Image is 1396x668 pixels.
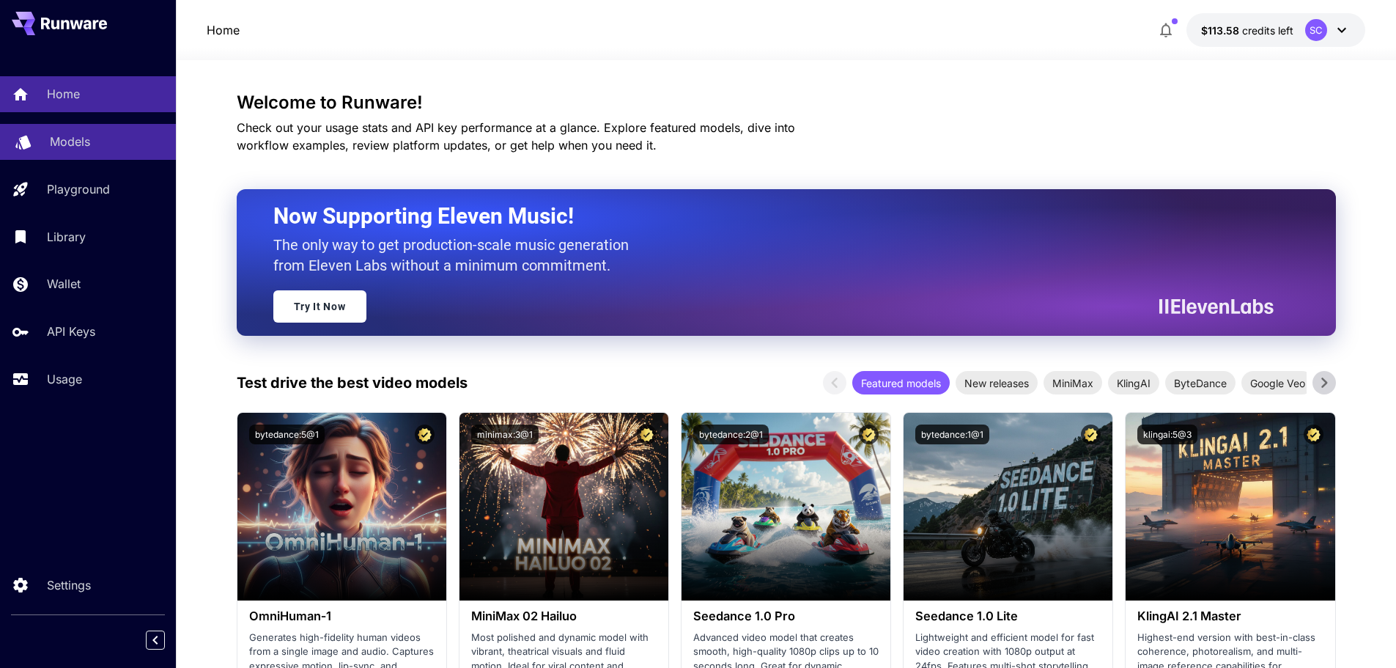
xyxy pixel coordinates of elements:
img: alt [904,413,1112,601]
h3: Seedance 1.0 Pro [693,609,879,623]
span: Google Veo [1241,375,1314,391]
p: Library [47,228,86,246]
div: Featured models [852,371,950,394]
button: Certified Model – Vetted for best performance and includes a commercial license. [415,425,435,444]
p: API Keys [47,323,95,340]
a: Home [207,21,240,39]
button: klingai:5@3 [1137,425,1197,444]
h3: Seedance 1.0 Lite [915,609,1101,623]
div: $113.58472 [1201,23,1293,38]
button: Certified Model – Vetted for best performance and includes a commercial license. [859,425,879,444]
span: Check out your usage stats and API key performance at a glance. Explore featured models, dive int... [237,120,795,153]
p: Settings [47,576,91,594]
button: minimax:3@1 [471,425,539,444]
img: alt [459,413,668,601]
p: Playground [47,180,110,198]
h3: OmniHuman‑1 [249,609,435,623]
div: Google Veo [1241,371,1314,394]
p: Models [50,133,90,150]
img: alt [682,413,890,601]
button: Certified Model – Vetted for best performance and includes a commercial license. [1081,425,1101,444]
button: bytedance:5@1 [249,425,325,444]
h2: Now Supporting Eleven Music! [273,202,1263,230]
button: Certified Model – Vetted for best performance and includes a commercial license. [637,425,657,444]
nav: breadcrumb [207,21,240,39]
span: ByteDance [1165,375,1236,391]
span: MiniMax [1044,375,1102,391]
div: ByteDance [1165,371,1236,394]
span: $113.58 [1201,24,1242,37]
span: KlingAI [1108,375,1159,391]
div: Collapse sidebar [157,627,176,653]
button: $113.58472SC [1186,13,1365,47]
button: Certified Model – Vetted for best performance and includes a commercial license. [1304,425,1323,444]
p: Home [47,85,80,103]
img: alt [237,413,446,601]
div: New releases [956,371,1038,394]
h3: KlingAI 2.1 Master [1137,609,1323,623]
button: bytedance:1@1 [915,425,989,444]
p: Usage [47,370,82,388]
h3: Welcome to Runware! [237,92,1336,113]
button: Collapse sidebar [146,631,165,650]
span: Featured models [852,375,950,391]
span: New releases [956,375,1038,391]
div: SC [1305,19,1327,41]
div: MiniMax [1044,371,1102,394]
h3: MiniMax 02 Hailuo [471,609,657,623]
p: The only way to get production-scale music generation from Eleven Labs without a minimum commitment. [273,235,640,276]
div: KlingAI [1108,371,1159,394]
a: Try It Now [273,290,366,323]
p: Test drive the best video models [237,372,468,394]
span: credits left [1242,24,1293,37]
img: alt [1126,413,1334,601]
button: bytedance:2@1 [693,425,769,444]
p: Wallet [47,275,81,293]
